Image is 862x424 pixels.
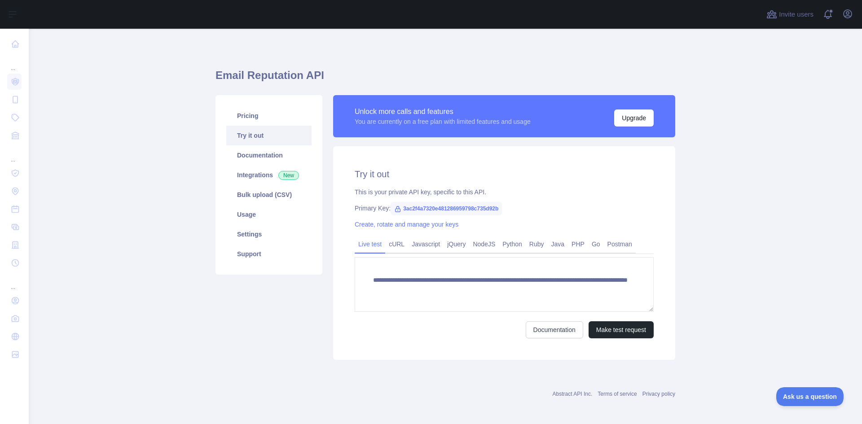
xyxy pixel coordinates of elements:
div: This is your private API key, specific to this API. [355,188,654,197]
a: Pricing [226,106,312,126]
span: New [278,171,299,180]
div: Primary Key: [355,204,654,213]
a: Postman [604,237,636,251]
a: cURL [385,237,408,251]
a: Java [548,237,568,251]
a: Privacy policy [642,391,675,397]
div: ... [7,145,22,163]
a: Usage [226,205,312,224]
a: Javascript [408,237,444,251]
a: Terms of service [598,391,637,397]
div: ... [7,54,22,72]
a: Python [499,237,526,251]
a: Live test [355,237,385,251]
a: Abstract API Inc. [553,391,593,397]
a: jQuery [444,237,469,251]
div: ... [7,273,22,291]
a: NodeJS [469,237,499,251]
a: Integrations New [226,165,312,185]
div: You are currently on a free plan with limited features and usage [355,117,531,126]
a: Go [588,237,604,251]
h1: Email Reputation API [215,68,675,90]
span: Invite users [779,9,814,20]
a: Settings [226,224,312,244]
a: Create, rotate and manage your keys [355,221,458,228]
button: Invite users [765,7,815,22]
a: Bulk upload (CSV) [226,185,312,205]
a: Documentation [226,145,312,165]
button: Upgrade [614,109,654,127]
h2: Try it out [355,168,654,180]
a: Documentation [526,321,583,338]
a: PHP [568,237,588,251]
button: Make test request [589,321,654,338]
a: Ruby [526,237,548,251]
a: Support [226,244,312,264]
iframe: Toggle Customer Support [776,387,844,406]
div: Unlock more calls and features [355,106,531,117]
a: Try it out [226,126,312,145]
span: 3ac2f4a7320e481286959798c735d92b [391,202,502,215]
